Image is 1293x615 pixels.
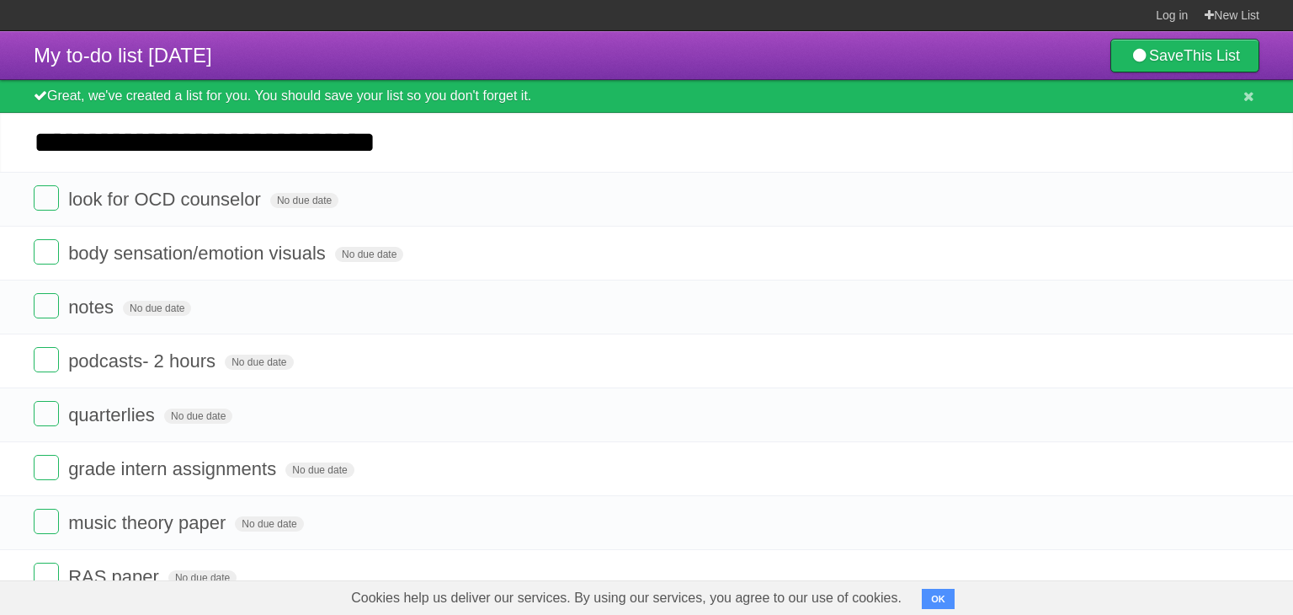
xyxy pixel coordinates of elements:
label: Done [34,239,59,265]
label: Done [34,293,59,318]
span: No due date [270,193,338,208]
span: Cookies help us deliver our services. By using our services, you agree to our use of cookies. [334,581,918,615]
span: No due date [335,247,403,262]
span: No due date [123,301,191,316]
label: Done [34,455,59,480]
label: Done [34,185,59,211]
span: notes [68,297,118,318]
span: RAS paper [68,566,163,587]
span: podcasts- 2 hours [68,350,220,372]
label: Done [34,347,59,372]
a: SaveThis List [1110,39,1259,72]
label: Done [34,563,59,588]
span: No due date [235,516,303,532]
label: Done [34,401,59,426]
span: grade intern assignments [68,458,280,479]
span: No due date [168,570,237,586]
span: quarterlies [68,404,159,425]
span: music theory paper [68,512,230,533]
button: OK [922,589,955,609]
span: No due date [225,355,293,370]
span: My to-do list [DATE] [34,44,212,67]
span: No due date [285,463,354,478]
b: This List [1184,47,1240,64]
label: Done [34,509,59,534]
span: body sensation/emotion visuals [68,243,330,264]
span: look for OCD counselor [68,189,265,210]
span: No due date [164,409,232,424]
